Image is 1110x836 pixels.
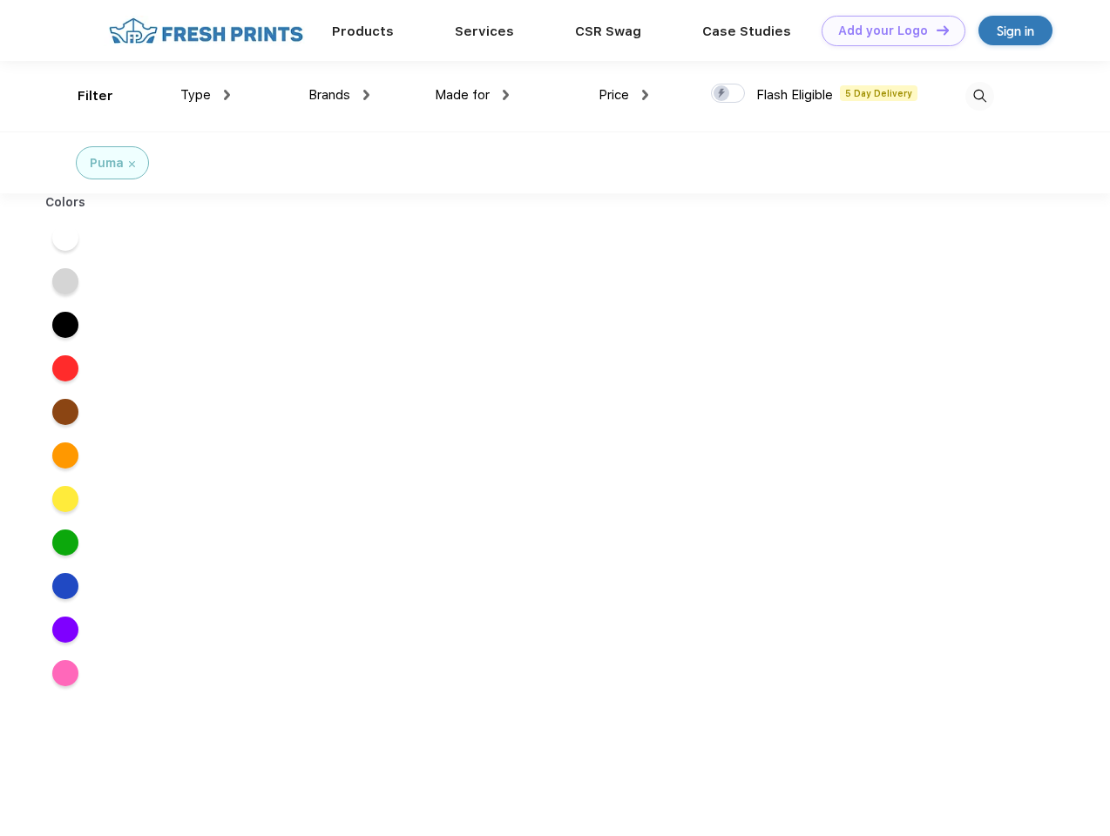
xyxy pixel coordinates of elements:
[78,86,113,106] div: Filter
[838,24,928,38] div: Add your Logo
[599,87,629,103] span: Price
[965,82,994,111] img: desktop_search.svg
[997,21,1034,41] div: Sign in
[308,87,350,103] span: Brands
[104,16,308,46] img: fo%20logo%202.webp
[978,16,1052,45] a: Sign in
[332,24,394,39] a: Products
[840,85,917,101] span: 5 Day Delivery
[575,24,641,39] a: CSR Swag
[756,87,833,103] span: Flash Eligible
[435,87,490,103] span: Made for
[642,90,648,100] img: dropdown.png
[503,90,509,100] img: dropdown.png
[129,161,135,167] img: filter_cancel.svg
[32,193,99,212] div: Colors
[363,90,369,100] img: dropdown.png
[455,24,514,39] a: Services
[937,25,949,35] img: DT
[180,87,211,103] span: Type
[90,154,124,172] div: Puma
[224,90,230,100] img: dropdown.png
